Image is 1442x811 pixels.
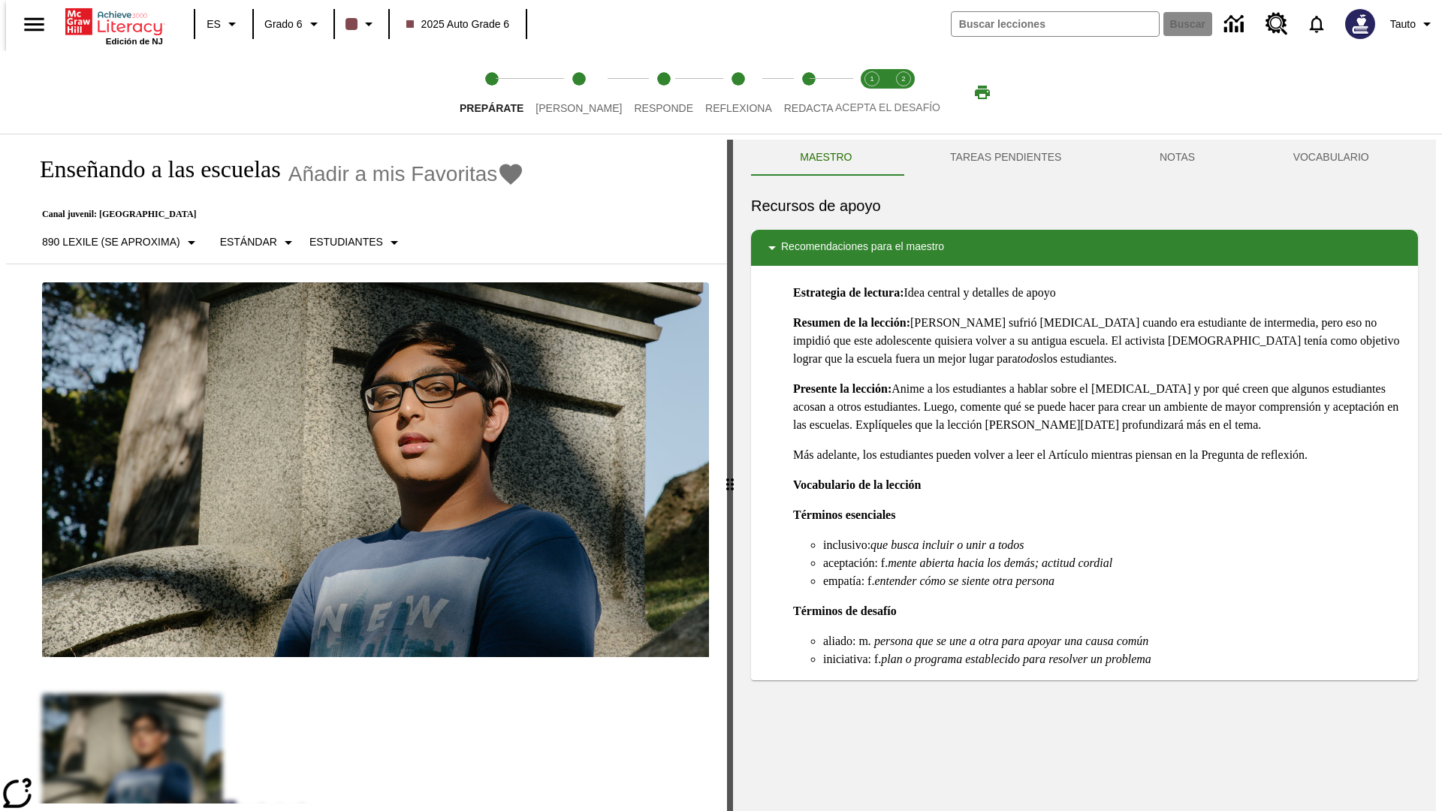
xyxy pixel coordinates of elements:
button: Responde step 3 of 5 [622,51,705,134]
span: Añadir a mis Favoritas [288,162,498,186]
span: ACEPTA EL DESAFÍO [835,101,940,113]
em: mente [888,556,916,569]
input: Buscar campo [952,12,1159,36]
button: Acepta el desafío lee step 1 of 2 [850,51,894,134]
p: Estándar [220,234,277,250]
strong: Términos esenciales [793,508,895,521]
span: 2025 Auto Grade 6 [406,17,510,32]
button: Redacta step 5 of 5 [772,51,846,134]
em: que busca [870,538,919,551]
button: Abrir el menú lateral [12,2,56,47]
div: Portada [65,5,163,46]
h1: Enseñando a las escuelas [24,155,281,183]
em: incluir o unir a todos [922,538,1024,551]
h6: Recursos de apoyo [751,194,1418,218]
a: Centro de recursos, Se abrirá en una pestaña nueva. [1256,4,1297,44]
button: Grado: Grado 6, Elige un grado [258,11,329,38]
div: Pulsa la tecla de intro o la barra espaciadora y luego presiona las flechas de derecha e izquierd... [727,140,733,811]
a: Notificaciones [1297,5,1336,44]
p: Recomendaciones para el maestro [781,239,944,257]
li: empatía: f. [823,572,1406,590]
strong: Estrategia de lectura: [793,286,904,299]
em: plan o programa establecido para resolver un problema [881,653,1151,665]
button: Lee step 2 of 5 [523,51,634,134]
button: Seleccione Lexile, 890 Lexile (Se aproxima) [36,229,207,256]
a: Centro de información [1215,4,1256,45]
div: Recomendaciones para el maestro [751,230,1418,266]
span: [PERSON_NAME] [535,102,622,114]
img: Avatar [1345,9,1375,39]
em: . persona que se une a otra para apoyar una causa común [868,635,1148,647]
em: abierta hacia los demás; actitud cordial [919,556,1112,569]
text: 2 [901,75,905,83]
button: Acepta el desafío contesta step 2 of 2 [882,51,925,134]
strong: Términos de desafío [793,604,897,617]
span: Responde [634,102,693,114]
button: Escoja un nuevo avatar [1336,5,1384,44]
button: TAREAS PENDIENTES [901,140,1111,176]
em: cómo se siente otra persona [919,574,1054,587]
li: aliado: m [823,632,1406,650]
li: iniciativa: f. [823,650,1406,668]
p: [PERSON_NAME] sufrió [MEDICAL_DATA] cuando era estudiante de intermedia, pero eso no impidió que ... [793,314,1406,368]
button: Añadir a mis Favoritas - Enseñando a las escuelas [288,161,525,187]
button: El color de la clase es café oscuro. Cambiar el color de la clase. [339,11,384,38]
p: Anime a los estudiantes a hablar sobre el [MEDICAL_DATA] y por qué creen que algunos estudiantes ... [793,380,1406,434]
li: aceptación: f. [823,554,1406,572]
button: Lenguaje: ES, Selecciona un idioma [200,11,248,38]
div: activity [733,140,1436,811]
button: NOTAS [1111,140,1244,176]
li: inclusivo: [823,536,1406,554]
img: un adolescente sentado cerca de una gran lápida de cementerio. [42,282,709,658]
button: Maestro [751,140,901,176]
strong: Resumen de la lección: [793,316,910,329]
p: 890 Lexile (Se aproxima) [42,234,180,250]
em: entender [874,574,916,587]
text: 1 [870,75,873,83]
button: VOCABULARIO [1244,140,1418,176]
p: Estudiantes [309,234,383,250]
span: ES [207,17,221,32]
strong: Presente la lección: [793,382,891,395]
button: Prepárate step 1 of 5 [448,51,535,134]
p: Canal juvenil: [GEOGRAPHIC_DATA] [24,209,524,220]
button: Seleccionar estudiante [303,229,409,256]
em: todos [1018,352,1044,365]
button: Reflexiona step 4 of 5 [693,51,784,134]
span: Grado 6 [264,17,303,32]
button: Perfil/Configuración [1384,11,1442,38]
span: Prepárate [460,102,523,114]
div: Instructional Panel Tabs [751,140,1418,176]
span: Redacta [784,102,834,114]
p: Más adelante, los estudiantes pueden volver a leer el Artículo mientras piensan en la Pregunta de... [793,446,1406,464]
span: Tauto [1390,17,1416,32]
strong: Vocabulario de la lección [793,478,922,491]
span: Reflexiona [705,102,772,114]
button: Imprimir [958,79,1006,106]
div: reading [6,140,727,803]
button: Tipo de apoyo, Estándar [214,229,303,256]
span: Edición de NJ [106,37,163,46]
p: Idea central y detalles de apoyo [793,284,1406,302]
